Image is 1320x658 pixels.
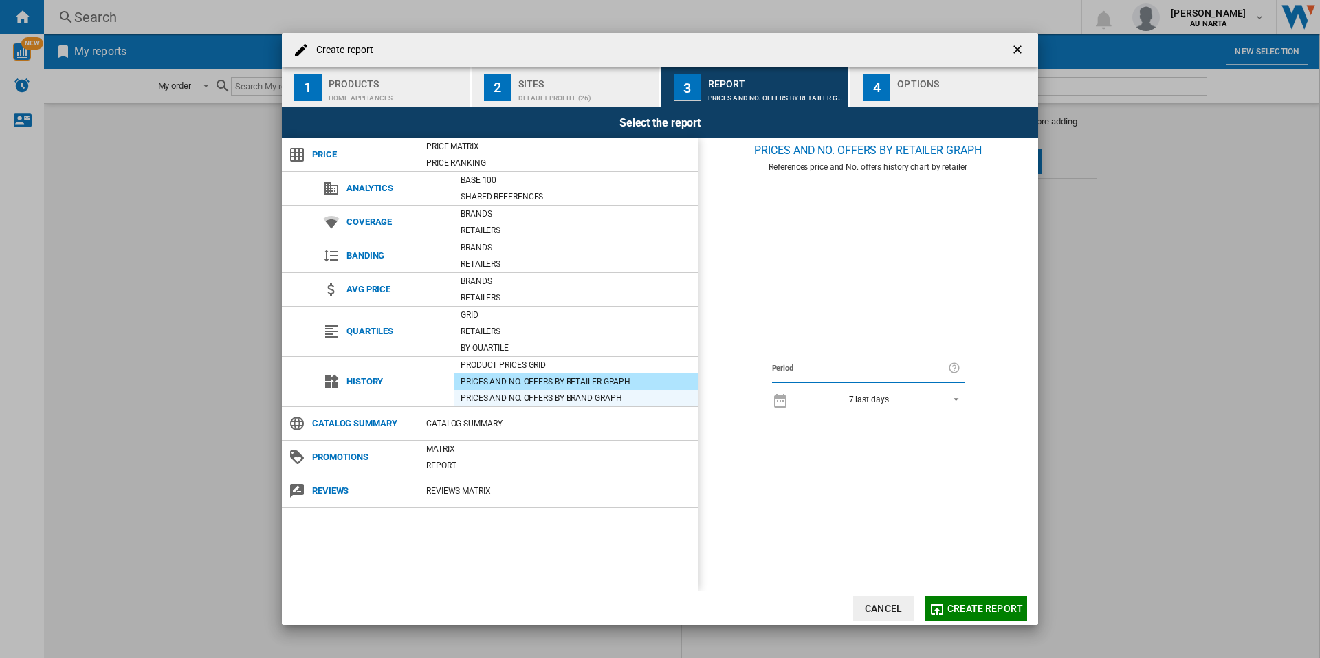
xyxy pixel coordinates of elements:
[454,358,698,372] div: Product prices grid
[419,459,698,472] div: Report
[305,414,419,433] span: Catalog Summary
[661,67,850,107] button: 3 Report Prices and No. offers by retailer graph
[1011,43,1027,59] ng-md-icon: getI18NText('BUTTONS.CLOSE_DIALOG')
[305,145,419,164] span: Price
[282,67,471,107] button: 1 Products Home appliances
[419,140,698,153] div: Price Matrix
[674,74,701,101] div: 3
[772,361,948,376] label: Period
[454,207,698,221] div: Brands
[925,596,1027,621] button: Create report
[454,308,698,322] div: Grid
[419,442,698,456] div: Matrix
[698,138,1038,162] div: Prices and No. offers by retailer graph
[282,107,1038,138] div: Select the report
[850,67,1038,107] button: 4 Options
[454,391,698,405] div: Prices and No. offers by brand graph
[329,73,464,87] div: Products
[484,74,511,101] div: 2
[340,246,454,265] span: Banding
[454,291,698,305] div: Retailers
[340,280,454,299] span: Avg price
[454,257,698,271] div: Retailers
[340,212,454,232] span: Coverage
[305,481,419,501] span: Reviews
[419,417,698,430] div: Catalog Summary
[419,484,698,498] div: REVIEWS Matrix
[454,325,698,338] div: Retailers
[698,162,1038,172] div: References price and No. offers history chart by retailer
[454,375,698,388] div: Prices and No. offers by retailer graph
[518,73,654,87] div: Sites
[454,241,698,254] div: Brands
[863,74,890,101] div: 4
[340,322,454,341] span: Quartiles
[795,389,965,409] md-select: REPORTS.WIZARD.STEPS.REPORT.STEPS.REPORT_OPTIONS.PERIOD: 7 last days
[897,73,1033,87] div: Options
[708,73,844,87] div: Report
[454,274,698,288] div: Brands
[419,156,698,170] div: Price Ranking
[340,372,454,391] span: History
[294,74,322,101] div: 1
[947,603,1023,614] span: Create report
[1005,36,1033,64] button: getI18NText('BUTTONS.CLOSE_DIALOG')
[518,87,654,102] div: Default profile (26)
[454,341,698,355] div: By quartile
[454,190,698,204] div: Shared references
[454,223,698,237] div: Retailers
[340,179,454,198] span: Analytics
[708,87,844,102] div: Prices and No. offers by retailer graph
[472,67,661,107] button: 2 Sites Default profile (26)
[454,173,698,187] div: Base 100
[305,448,419,467] span: Promotions
[849,395,889,404] div: 7 last days
[309,43,373,57] h4: Create report
[853,596,914,621] button: Cancel
[329,87,464,102] div: Home appliances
